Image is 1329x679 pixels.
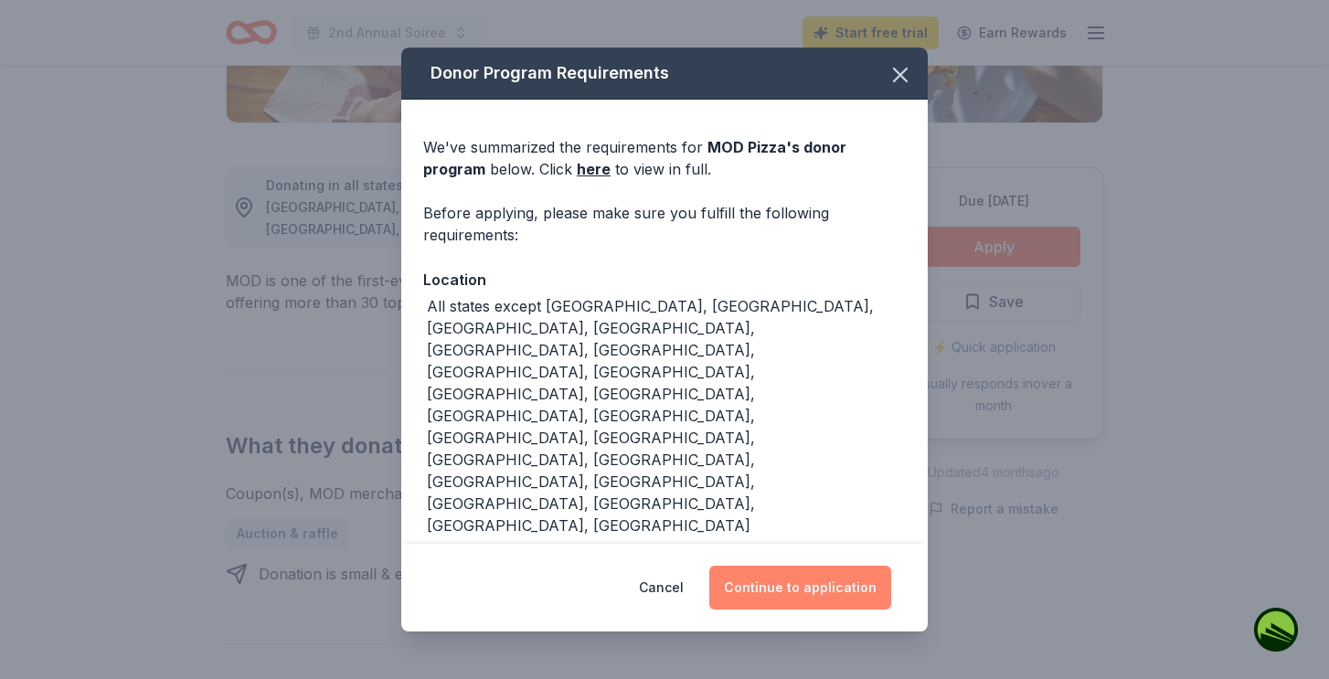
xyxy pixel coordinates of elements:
[427,295,906,536] div: All states except [GEOGRAPHIC_DATA], [GEOGRAPHIC_DATA], [GEOGRAPHIC_DATA], [GEOGRAPHIC_DATA], [GE...
[577,158,611,180] a: here
[401,48,928,100] div: Donor Program Requirements
[423,136,906,180] div: We've summarized the requirements for below. Click to view in full.
[709,566,891,610] button: Continue to application
[423,540,520,562] button: Store locator
[423,268,906,292] div: Location
[423,202,906,246] div: Before applying, please make sure you fulfill the following requirements:
[639,566,684,610] button: Cancel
